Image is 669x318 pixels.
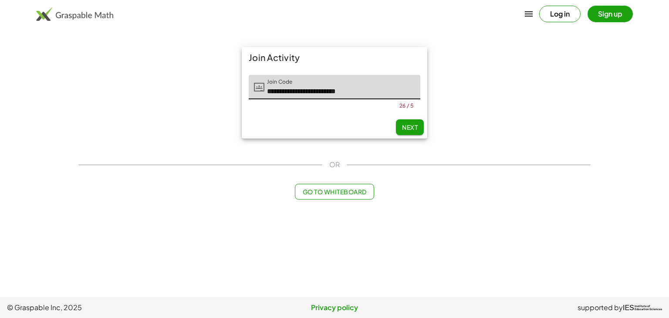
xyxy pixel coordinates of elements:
button: Next [396,119,424,135]
span: Institute of Education Sciences [635,305,662,311]
span: © Graspable Inc, 2025 [7,302,225,313]
a: IESInstitute ofEducation Sciences [623,302,662,313]
span: Go to Whiteboard [302,188,366,196]
div: Join Activity [242,47,427,68]
span: IES [623,304,634,312]
a: Privacy policy [225,302,443,313]
button: Sign up [588,6,633,22]
span: OR [329,159,340,170]
span: supported by [578,302,623,313]
button: Go to Whiteboard [295,184,374,200]
span: Next [402,123,418,131]
div: 26 / 5 [399,102,413,109]
button: Log in [539,6,581,22]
